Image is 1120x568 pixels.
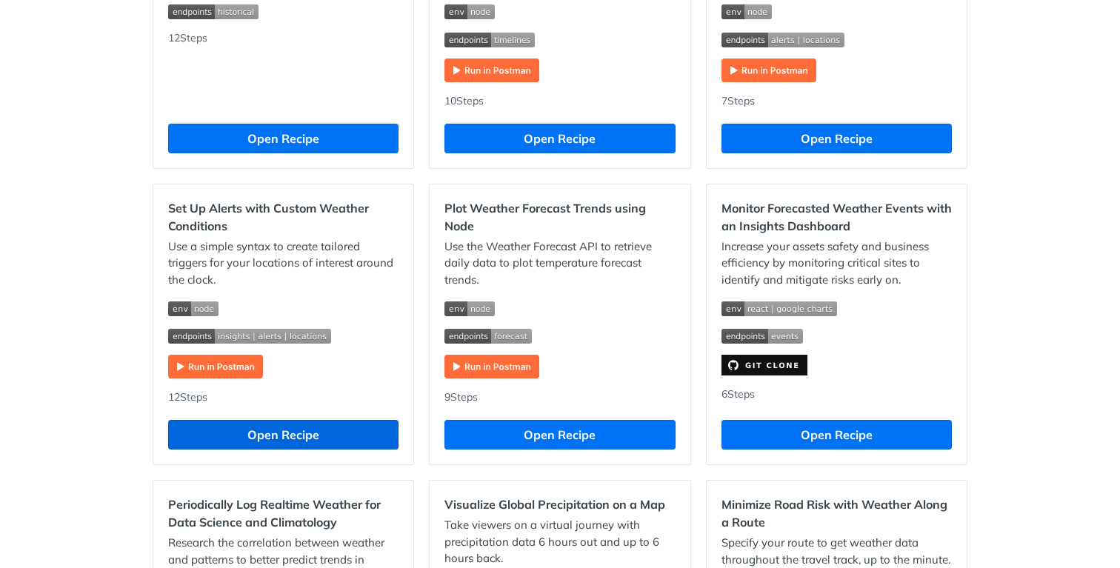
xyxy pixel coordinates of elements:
[721,33,844,47] img: endpoint
[721,238,952,289] p: Increase your assets safety and business efficiency by monitoring critical sites to identify and ...
[721,4,772,19] img: env
[444,327,675,344] span: Expand image
[168,238,399,289] p: Use a simple syntax to create tailored triggers for your locations of interest around the clock.
[444,30,675,47] span: Expand image
[444,301,495,316] img: env
[444,390,675,405] div: 9 Steps
[444,420,675,450] button: Open Recipe
[168,495,399,531] h2: Periodically Log Realtime Weather for Data Science and Climatology
[444,4,495,19] img: env
[168,390,399,405] div: 12 Steps
[168,124,399,153] button: Open Recipe
[721,299,952,316] span: Expand image
[168,4,259,19] img: endpoint
[168,358,263,372] a: Expand image
[444,358,539,372] a: Expand image
[721,495,952,531] h2: Minimize Road Risk with Weather Along a Route
[444,517,675,567] p: Take viewers on a virtual journey with precipitation data 6 hours out and up to 6 hours back.
[444,355,539,378] img: Run in Postman
[721,59,816,82] img: Run in Postman
[168,301,219,316] img: env
[444,124,675,153] button: Open Recipe
[721,535,952,568] p: Specify your route to get weather data throughout the travel track, up to the minute.
[444,495,675,513] h2: Visualize Global Precipitation on a Map
[721,420,952,450] button: Open Recipe
[721,30,952,47] span: Expand image
[721,327,952,344] span: Expand image
[721,357,807,371] a: Expand image
[444,33,535,47] img: endpoint
[721,124,952,153] button: Open Recipe
[444,93,675,109] div: 10 Steps
[721,3,952,20] span: Expand image
[444,59,539,82] img: Run in Postman
[721,329,803,344] img: endpoint
[168,329,331,344] img: endpoint
[168,30,399,109] div: 12 Steps
[168,3,399,20] span: Expand image
[444,62,539,76] a: Expand image
[168,299,399,316] span: Expand image
[444,199,675,235] h2: Plot Weather Forecast Trends using Node
[721,62,816,76] a: Expand image
[168,199,399,235] h2: Set Up Alerts with Custom Weather Conditions
[444,238,675,289] p: Use the Weather Forecast API to retrieve daily data to plot temperature forecast trends.
[168,355,263,378] img: Run in Postman
[721,387,952,405] div: 6 Steps
[168,420,399,450] button: Open Recipe
[444,329,532,344] img: endpoint
[444,3,675,20] span: Expand image
[721,355,807,375] img: clone
[721,93,952,109] div: 7 Steps
[168,327,399,344] span: Expand image
[444,299,675,316] span: Expand image
[721,301,837,316] img: env
[721,199,952,235] h2: Monitor Forecasted Weather Events with an Insights Dashboard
